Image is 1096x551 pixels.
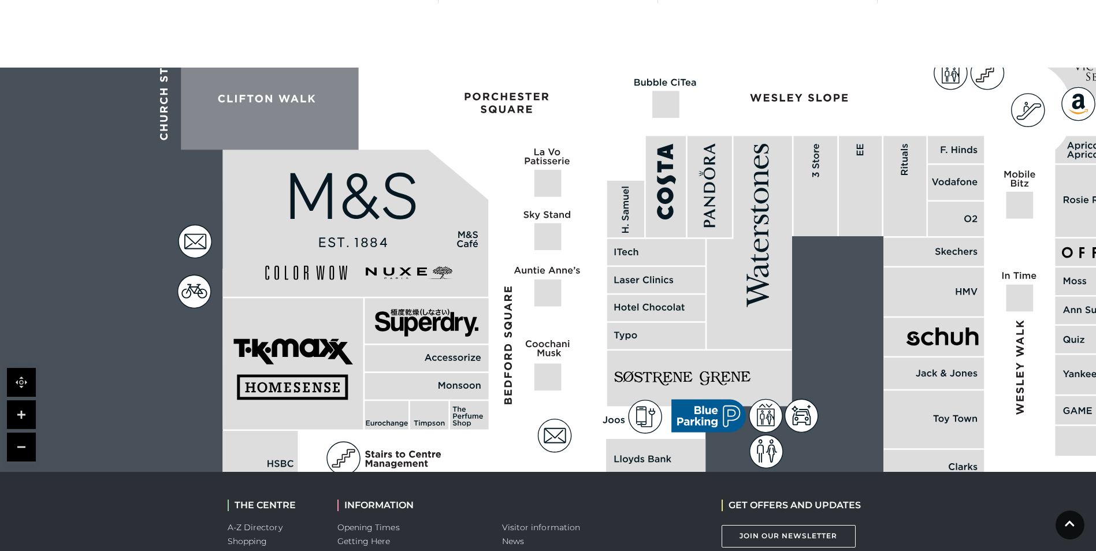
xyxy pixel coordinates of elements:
[502,536,524,546] a: News
[228,522,283,533] a: A-Z Directory
[228,500,320,511] h2: THE CENTRE
[722,525,856,548] a: Join Our Newsletter
[722,500,861,511] h2: GET OFFERS AND UPDATES
[337,522,400,533] a: Opening Times
[502,522,581,533] a: Visitor information
[337,500,485,511] h2: INFORMATION
[228,536,268,546] a: Shopping
[337,536,391,546] a: Getting Here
